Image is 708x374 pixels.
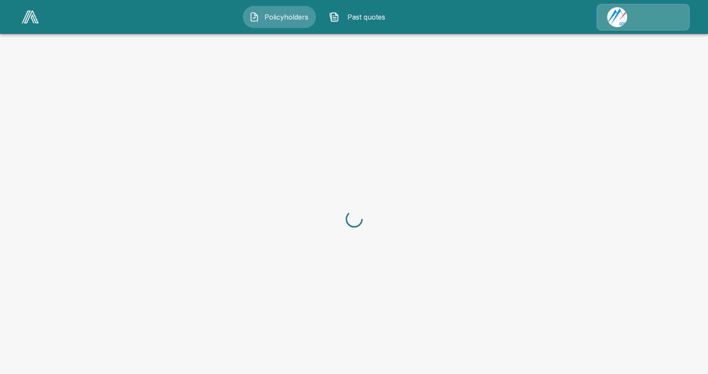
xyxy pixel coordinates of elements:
button: Past quotes IconPast quotes [323,6,396,28]
span: Past quotes [343,12,390,22]
img: Past quotes Icon [329,12,339,22]
img: AA Logo [22,11,39,23]
img: Policyholders Icon [249,12,259,22]
button: Policyholders IconPolicyholders [243,6,316,28]
span: Policyholders [263,12,310,22]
